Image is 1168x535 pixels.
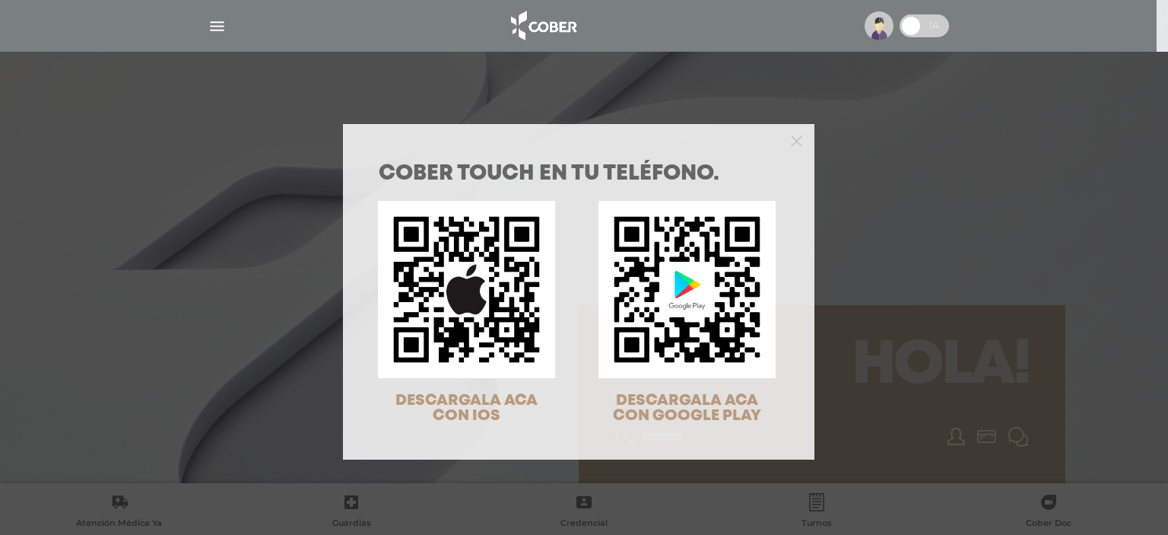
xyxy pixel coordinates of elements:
[379,164,779,185] h1: COBER TOUCH en tu teléfono.
[378,201,555,378] img: qr-code
[791,133,802,147] button: Close
[598,201,776,378] img: qr-code
[395,393,538,423] span: DESCARGALA ACA CON IOS
[613,393,761,423] span: DESCARGALA ACA CON GOOGLE PLAY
